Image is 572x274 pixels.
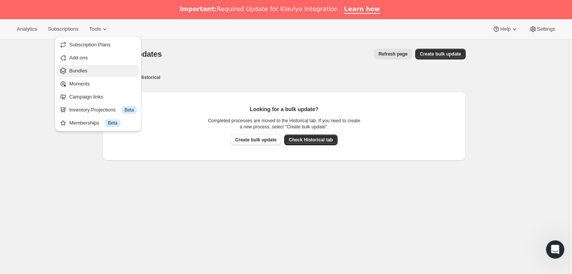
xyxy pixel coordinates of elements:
span: Check Historical tab [289,137,333,143]
span: Settings [537,26,555,32]
span: Analytics [17,26,37,32]
p: Completed processes are moved to the Historical tab. If you need to create a new process, select ... [208,118,361,130]
button: Bundles [57,65,139,77]
div: Inventory Projections [69,106,137,114]
span: Subscription Plans [69,42,110,48]
span: Create bulk update [235,137,276,143]
a: Learn how [344,5,380,14]
p: Looking for a bulk update? [208,105,361,113]
button: Subscription Plans [57,39,139,51]
span: Bundles [69,68,87,74]
iframe: Intercom live chat [546,240,564,259]
span: Create bulk update [420,51,461,57]
button: Check Historical tab [284,135,337,145]
button: Campaign links [57,91,139,103]
span: Beta [125,107,134,113]
button: Add-ons [57,52,139,64]
div: Memberships [69,119,137,127]
button: Tools [84,24,113,34]
span: Refresh page [379,51,408,57]
button: Memberships [57,117,139,129]
span: Campaign links [69,94,103,100]
span: Beta [108,120,117,126]
button: Moments [57,78,139,90]
span: Historical [140,74,161,80]
span: Add-ons [69,55,88,61]
span: Moments [69,81,89,87]
button: Analytics [12,24,42,34]
button: Inventory Projections [57,104,139,116]
div: Required Update for Klaviyo Integration [180,5,338,13]
span: Subscriptions [48,26,78,32]
button: Settings [525,24,560,34]
span: Tools [89,26,101,32]
b: Important: [180,5,217,13]
button: Create bulk update [415,49,466,59]
button: Create bulk update [231,135,281,145]
span: Help [500,26,510,32]
button: Refresh page [374,49,412,59]
button: Subscriptions [43,24,83,34]
button: Help [488,24,523,34]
